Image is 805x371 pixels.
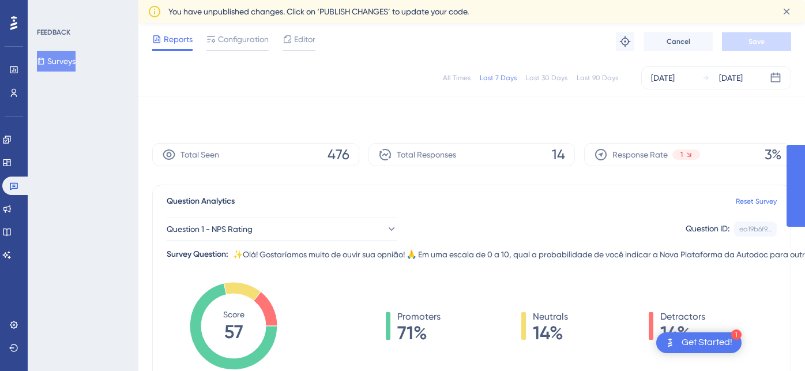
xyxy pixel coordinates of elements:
span: Editor [294,32,315,46]
span: 1 [680,150,683,159]
button: Cancel [644,32,713,51]
span: Question 1 - NPS Rating [167,222,253,236]
div: Last 30 Days [526,73,567,83]
span: 14% [533,324,568,342]
span: You have unpublished changes. Click on ‘PUBLISH CHANGES’ to update your code. [168,5,469,18]
span: Response Rate [612,148,668,162]
div: Get Started! [682,336,732,349]
span: 476 [328,145,349,164]
tspan: 57 [224,321,243,343]
button: Question 1 - NPS Rating [167,218,397,241]
span: Save [748,37,765,46]
span: 14% [660,324,705,342]
span: 14 [552,145,565,164]
div: [DATE] [651,71,675,85]
div: Survey Question: [167,248,228,261]
button: Save [722,32,791,51]
span: Total Seen [180,148,219,162]
div: Open Get Started! checklist, remaining modules: 1 [656,332,742,353]
span: Configuration [218,32,269,46]
div: 1 [731,329,742,340]
span: Question Analytics [167,194,235,208]
span: Detractors [660,310,705,324]
tspan: Score [223,310,244,319]
button: Surveys [37,51,76,72]
div: All Times [443,73,471,83]
span: 71% [397,324,441,342]
div: Last 90 Days [577,73,618,83]
span: Reports [164,32,193,46]
img: launcher-image-alternative-text [663,336,677,350]
div: [DATE] [719,71,743,85]
span: Neutrals [533,310,568,324]
span: Total Responses [397,148,456,162]
div: FEEDBACK [37,28,70,37]
iframe: UserGuiding AI Assistant Launcher [757,325,791,360]
span: Promoters [397,310,441,324]
span: 3% [765,145,781,164]
span: Cancel [667,37,690,46]
div: Last 7 Days [480,73,517,83]
div: Question ID: [686,222,729,237]
a: Reset Survey [736,197,777,206]
div: ea19b6f9... [739,224,772,234]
